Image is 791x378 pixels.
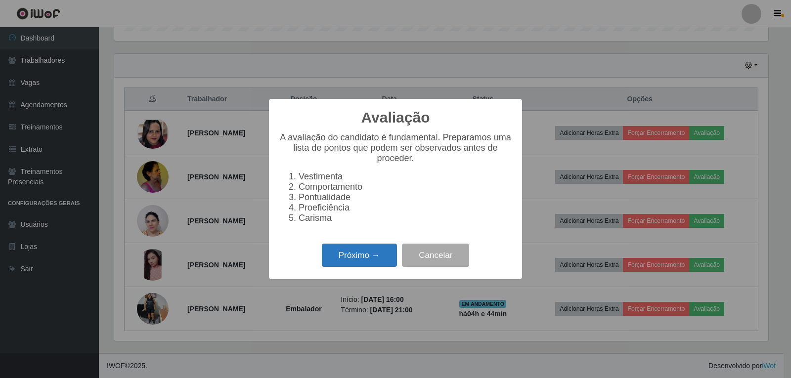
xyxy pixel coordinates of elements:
button: Cancelar [402,244,469,267]
li: Pontualidade [299,192,512,203]
h2: Avaliação [361,109,430,126]
li: Carisma [299,213,512,223]
li: Comportamento [299,182,512,192]
p: A avaliação do candidato é fundamental. Preparamos uma lista de pontos que podem ser observados a... [279,132,512,164]
button: Próximo → [322,244,397,267]
li: Vestimenta [299,171,512,182]
li: Proeficiência [299,203,512,213]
